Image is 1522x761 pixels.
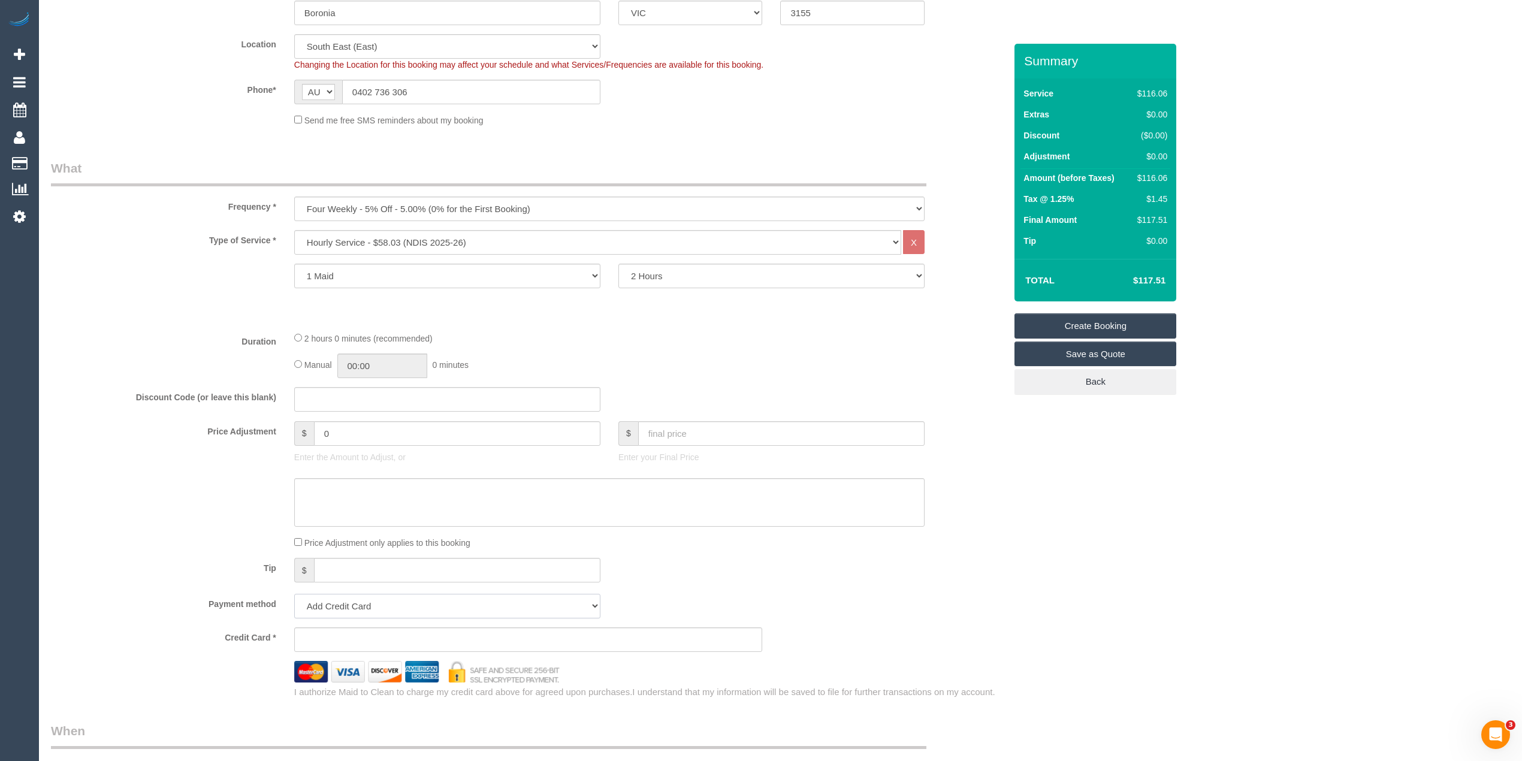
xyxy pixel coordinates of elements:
[294,1,600,25] input: Suburb*
[304,334,433,343] span: 2 hours 0 minutes (recommended)
[1023,214,1077,226] label: Final Amount
[285,685,1014,698] div: I authorize Maid to Clean to charge my credit card above for agreed upon purchases.
[1023,129,1059,141] label: Discount
[1133,108,1167,120] div: $0.00
[294,558,314,582] span: $
[42,387,285,403] label: Discount Code (or leave this blank)
[42,627,285,644] label: Credit Card *
[342,80,600,104] input: Phone*
[294,451,600,463] p: Enter the Amount to Adjust, or
[1133,87,1167,99] div: $116.06
[51,159,926,186] legend: What
[1023,108,1049,120] label: Extras
[42,558,285,574] label: Tip
[618,421,638,446] span: $
[42,594,285,610] label: Payment method
[294,421,314,446] span: $
[294,60,763,70] span: Changing the Location for this booking may affect your schedule and what Services/Frequencies are...
[42,197,285,213] label: Frequency *
[1014,313,1176,339] a: Create Booking
[1023,193,1074,205] label: Tax @ 1.25%
[1133,214,1167,226] div: $117.51
[432,360,469,370] span: 0 minutes
[618,451,925,463] p: Enter your Final Price
[1133,150,1167,162] div: $0.00
[1133,172,1167,184] div: $116.06
[638,421,925,446] input: final price
[1133,235,1167,247] div: $0.00
[1014,342,1176,367] a: Save as Quote
[1023,172,1114,184] label: Amount (before Taxes)
[304,538,470,548] span: Price Adjustment only applies to this booking
[1506,720,1515,730] span: 3
[632,687,995,697] span: I understand that my information will be saved to file for further transactions on my account.
[780,1,925,25] input: Post Code*
[1097,276,1165,286] h4: $117.51
[304,634,753,645] iframe: Secure card payment input frame
[1133,129,1167,141] div: ($0.00)
[285,661,569,682] img: credit cards
[1133,193,1167,205] div: $1.45
[1024,54,1170,68] h3: Summary
[42,230,285,246] label: Type of Service *
[304,360,332,370] span: Manual
[1481,720,1510,749] iframe: Intercom live chat
[42,421,285,437] label: Price Adjustment
[1023,150,1070,162] label: Adjustment
[1025,275,1055,285] strong: Total
[1023,87,1053,99] label: Service
[304,116,484,125] span: Send me free SMS reminders about my booking
[42,331,285,348] label: Duration
[7,12,31,29] img: Automaid Logo
[1014,369,1176,394] a: Back
[42,80,285,96] label: Phone*
[42,34,285,50] label: Location
[1023,235,1036,247] label: Tip
[51,722,926,749] legend: When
